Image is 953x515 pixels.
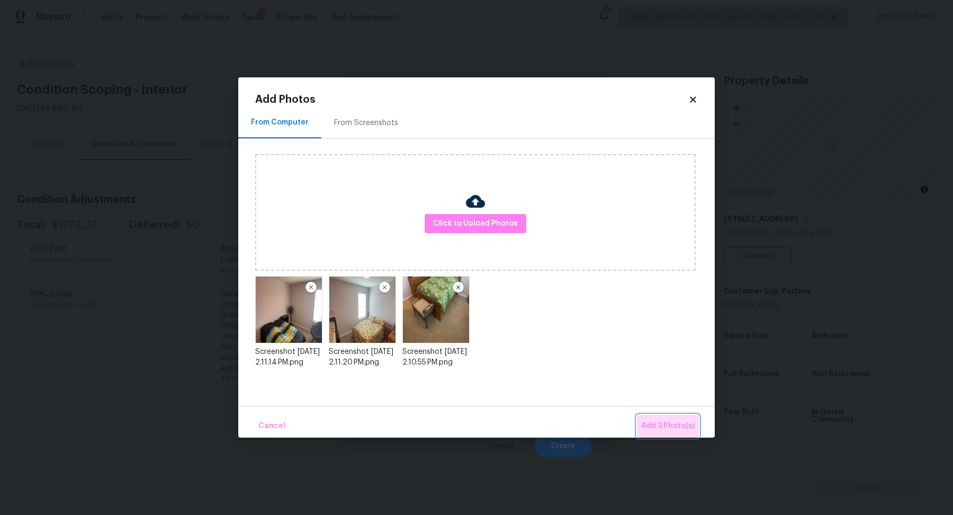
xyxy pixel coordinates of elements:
[402,347,470,368] div: Screenshot [DATE] 2.10.55 PM.png
[254,415,290,438] button: Cancel
[258,420,285,433] span: Cancel
[334,118,398,128] div: From Screenshots
[466,192,485,211] img: Cloud Upload Icon
[255,347,322,368] div: Screenshot [DATE] 2.11.14 PM.png
[255,94,688,105] h2: Add Photos
[251,117,309,128] div: From Computer
[637,415,699,438] button: Add 3 Photo(s)
[641,420,695,433] span: Add 3 Photo(s)
[425,214,526,234] button: Click to Upload Photos
[329,347,396,368] div: Screenshot [DATE] 2.11.20 PM.png
[433,217,518,230] span: Click to Upload Photos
